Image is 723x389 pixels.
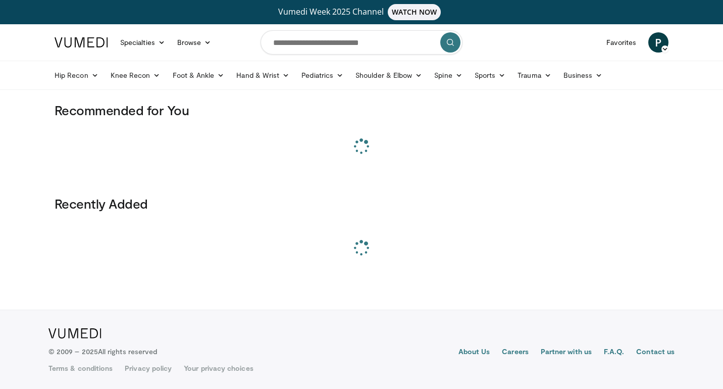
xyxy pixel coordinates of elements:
[600,32,642,53] a: Favorites
[388,4,441,20] span: WATCH NOW
[48,328,101,338] img: VuMedi Logo
[56,4,667,20] a: Vumedi Week 2025 ChannelWATCH NOW
[648,32,668,53] a: P
[469,65,512,85] a: Sports
[171,32,218,53] a: Browse
[48,347,157,357] p: © 2009 – 2025
[428,65,468,85] a: Spine
[55,196,668,212] h3: Recently Added
[98,347,157,356] span: All rights reserved
[458,347,490,359] a: About Us
[167,65,231,85] a: Foot & Ankle
[125,363,172,373] a: Privacy policy
[511,65,557,85] a: Trauma
[261,30,462,55] input: Search topics, interventions
[114,32,171,53] a: Specialties
[349,65,428,85] a: Shoulder & Elbow
[105,65,167,85] a: Knee Recon
[541,347,592,359] a: Partner with us
[184,363,253,373] a: Your privacy choices
[230,65,295,85] a: Hand & Wrist
[55,37,108,47] img: VuMedi Logo
[502,347,529,359] a: Careers
[55,102,668,118] h3: Recommended for You
[557,65,609,85] a: Business
[48,363,113,373] a: Terms & conditions
[604,347,624,359] a: F.A.Q.
[48,65,105,85] a: Hip Recon
[636,347,675,359] a: Contact us
[295,65,349,85] a: Pediatrics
